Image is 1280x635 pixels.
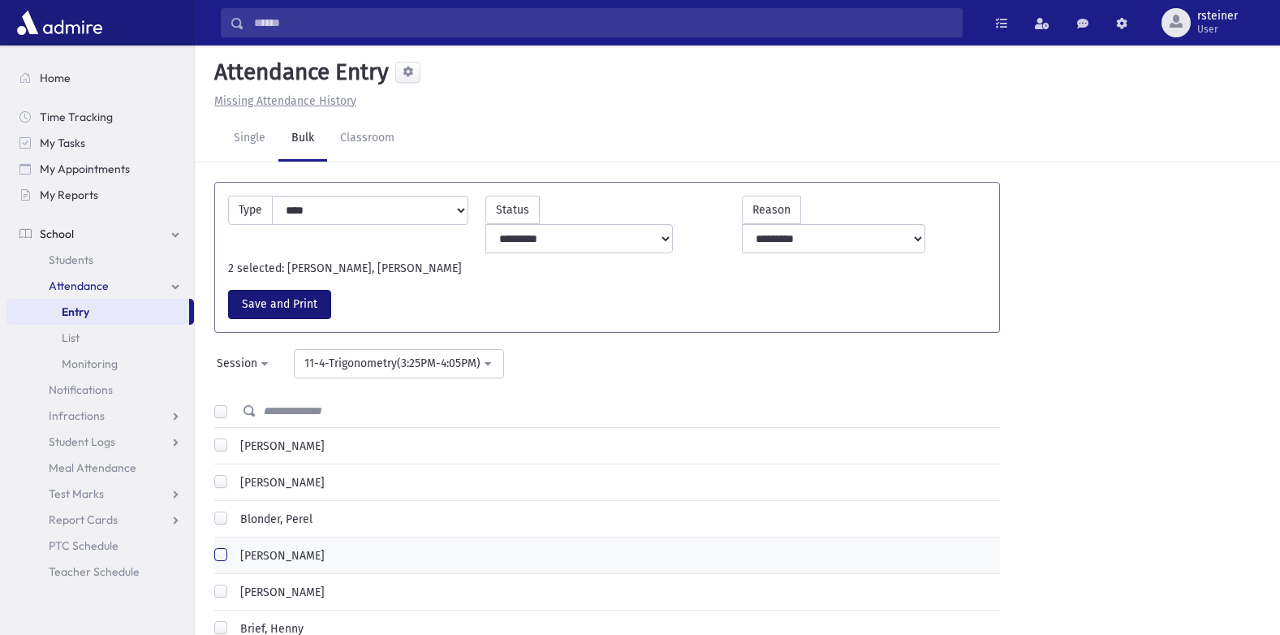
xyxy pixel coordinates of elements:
[234,511,312,528] label: Blonder, Perel
[49,408,105,423] span: Infractions
[6,377,194,403] a: Notifications
[6,559,194,585] a: Teacher Schedule
[49,512,118,527] span: Report Cards
[49,538,119,553] span: PTC Schedule
[6,403,194,429] a: Infractions
[6,273,194,299] a: Attendance
[208,58,389,86] h5: Attendance Entry
[327,116,407,162] a: Classroom
[6,351,194,377] a: Monitoring
[49,279,109,293] span: Attendance
[40,162,130,176] span: My Appointments
[234,547,325,564] label: [PERSON_NAME]
[1197,23,1238,36] span: User
[244,8,962,37] input: Search
[206,349,281,378] button: Session
[6,429,194,455] a: Student Logs
[6,65,194,91] a: Home
[220,260,994,277] div: 2 selected: [PERSON_NAME], [PERSON_NAME]
[49,564,140,579] span: Teacher Schedule
[6,481,194,507] a: Test Marks
[62,356,118,371] span: Monitoring
[228,196,273,225] label: Type
[294,349,504,378] button: 11-4-Trigonometry(3:25PM-4:05PM)
[49,460,136,475] span: Meal Attendance
[6,156,194,182] a: My Appointments
[6,104,194,130] a: Time Tracking
[40,227,74,241] span: School
[6,533,194,559] a: PTC Schedule
[40,71,71,85] span: Home
[221,116,278,162] a: Single
[234,474,325,491] label: [PERSON_NAME]
[217,355,257,372] div: Session
[6,455,194,481] a: Meal Attendance
[49,253,93,267] span: Students
[304,355,481,372] div: 11-4-Trigonometry(3:25PM-4:05PM)
[228,290,331,319] button: Save and Print
[742,196,801,224] label: Reason
[49,434,115,449] span: Student Logs
[6,221,194,247] a: School
[6,247,194,273] a: Students
[6,325,194,351] a: List
[234,438,325,455] label: [PERSON_NAME]
[49,486,104,501] span: Test Marks
[485,196,540,224] label: Status
[214,94,356,108] u: Missing Attendance History
[40,136,85,150] span: My Tasks
[278,116,327,162] a: Bulk
[13,6,106,39] img: AdmirePro
[208,94,356,108] a: Missing Attendance History
[6,299,189,325] a: Entry
[40,188,98,202] span: My Reports
[49,382,113,397] span: Notifications
[40,110,113,124] span: Time Tracking
[1197,10,1238,23] span: rsteiner
[62,305,89,319] span: Entry
[6,130,194,156] a: My Tasks
[6,507,194,533] a: Report Cards
[62,330,80,345] span: List
[234,584,325,601] label: [PERSON_NAME]
[6,182,194,208] a: My Reports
